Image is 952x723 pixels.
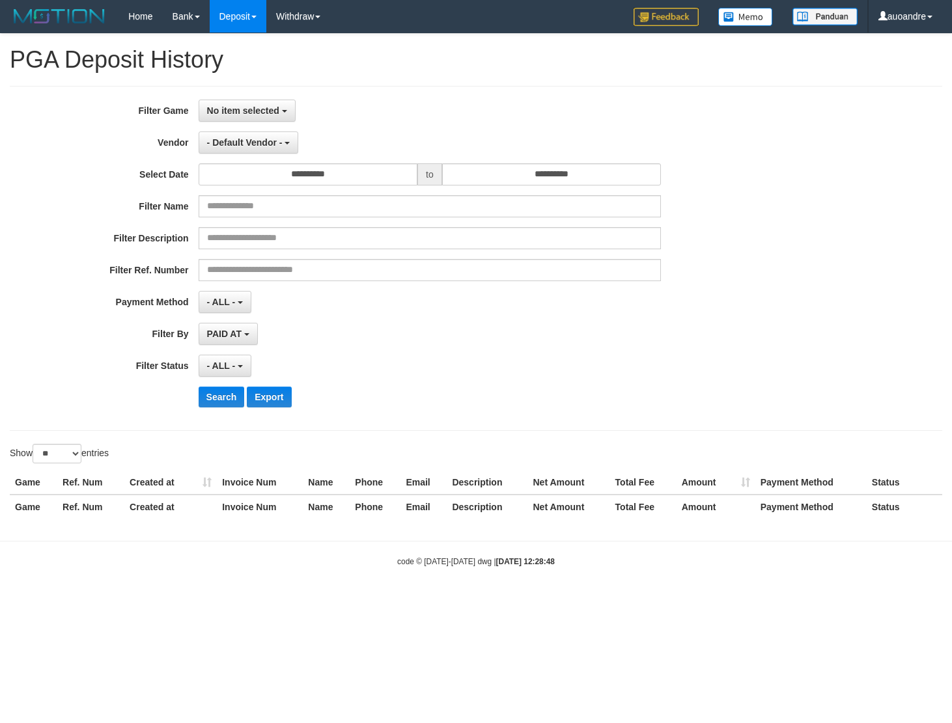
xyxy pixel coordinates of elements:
select: Showentries [33,444,81,463]
th: Payment Method [755,471,867,495]
th: Game [10,495,57,519]
th: Phone [350,495,400,519]
th: Created at [124,495,217,519]
th: Description [447,495,527,519]
strong: [DATE] 12:28:48 [496,557,555,566]
h1: PGA Deposit History [10,47,942,73]
span: No item selected [207,105,279,116]
th: Name [303,471,350,495]
button: PAID AT [199,323,258,345]
label: Show entries [10,444,109,463]
button: No item selected [199,100,296,122]
th: Name [303,495,350,519]
th: Net Amount [528,495,610,519]
button: - ALL - [199,291,251,313]
img: panduan.png [792,8,858,25]
span: - ALL - [207,361,236,371]
th: Net Amount [528,471,610,495]
span: - Default Vendor - [207,137,283,148]
button: Search [199,387,245,407]
th: Total Fee [610,471,677,495]
th: Ref. Num [57,471,124,495]
th: Payment Method [755,495,867,519]
th: Status [867,495,942,519]
th: Invoice Num [217,495,303,519]
th: Created at [124,471,217,495]
th: Game [10,471,57,495]
img: MOTION_logo.png [10,7,109,26]
span: PAID AT [207,329,242,339]
th: Invoice Num [217,471,303,495]
span: - ALL - [207,297,236,307]
img: Button%20Memo.svg [718,8,773,26]
span: to [417,163,442,185]
th: Total Fee [610,495,677,519]
button: - ALL - [199,355,251,377]
th: Email [400,495,447,519]
th: Amount [677,495,755,519]
th: Phone [350,471,400,495]
th: Email [400,471,447,495]
button: Export [247,387,291,407]
img: Feedback.jpg [634,8,699,26]
button: - Default Vendor - [199,131,299,154]
th: Ref. Num [57,495,124,519]
small: code © [DATE]-[DATE] dwg | [397,557,555,566]
th: Description [447,471,527,495]
th: Status [867,471,942,495]
th: Amount [677,471,755,495]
